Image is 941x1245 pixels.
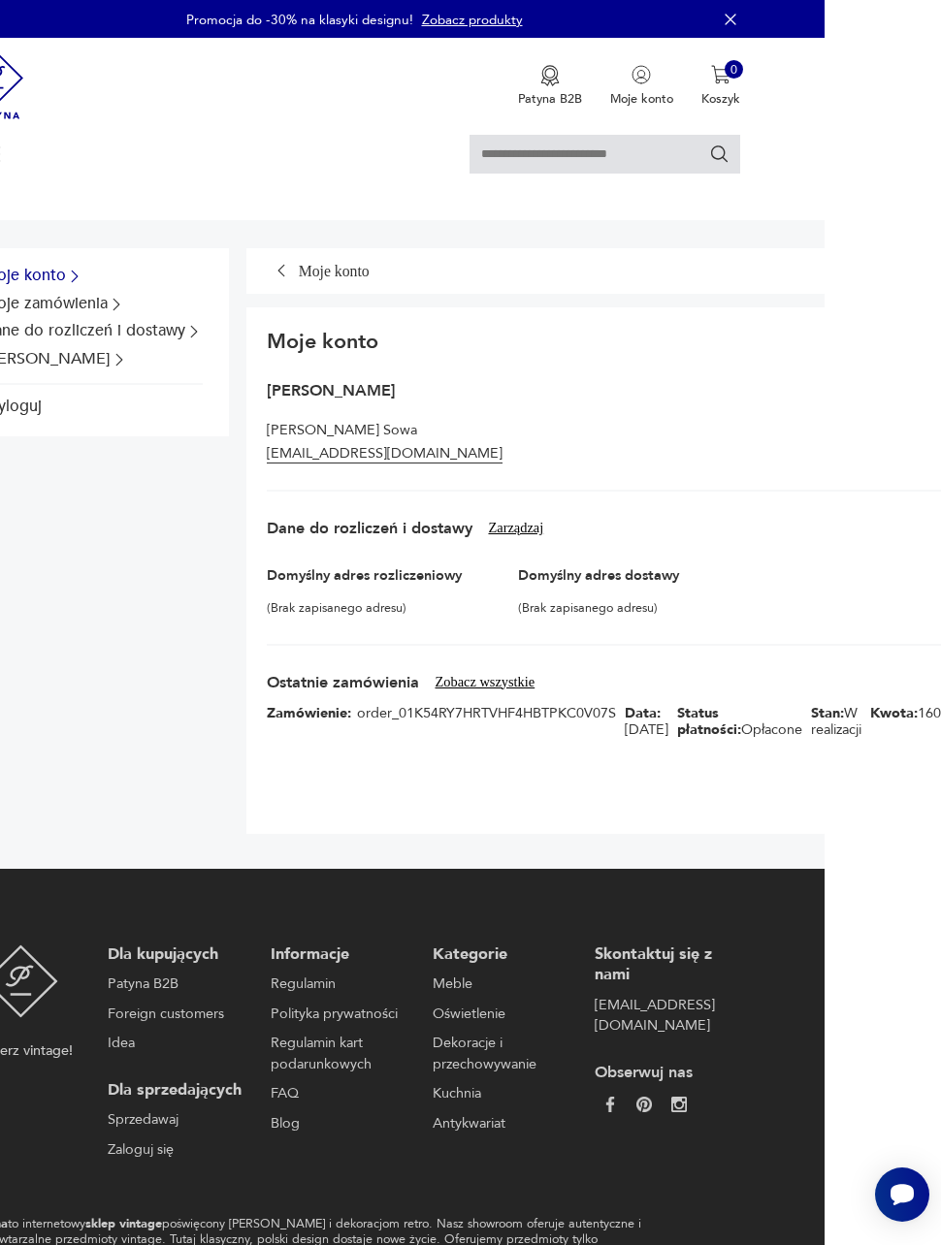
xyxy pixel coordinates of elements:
button: Zarządzaj [488,520,543,536]
p: Domyślny adres dostawy [518,567,679,584]
p: (Brak zapisanego adresu) [518,592,679,616]
p: (Brak zapisanego adresu) [267,592,462,616]
a: Zaloguj się [108,1139,243,1161]
a: Regulamin kart podarunkowych [271,1033,406,1074]
button: Patyna B2B [518,65,582,108]
button: Zobacz wszystkie [435,674,535,690]
img: Ikonka użytkownika [632,65,651,84]
a: Antykwariat [433,1113,568,1134]
a: Kuchnia [433,1083,568,1104]
div: Opłacone [677,705,802,738]
button: 0Koszyk [701,65,740,108]
img: da9060093f698e4c3cedc1453eec5031.webp [602,1097,618,1112]
div: [DATE] [625,705,668,738]
a: Polityka prywatności [271,1004,406,1025]
div: order_01K54RY7HRTVHF4HBTPKC0V07S [267,705,615,721]
a: Ikona medaluPatyna B2B [518,65,582,108]
a: [EMAIL_ADDRESS][DOMAIN_NAME] [595,995,730,1037]
a: Dekoracje i przechowywanie [433,1033,568,1074]
button: Szukaj [709,144,730,165]
a: Blog [271,1113,406,1134]
a: Oświetlenie [433,1004,568,1025]
a: Zobacz produkty [422,11,523,29]
a: Regulamin [271,974,406,995]
span: Data: [625,704,661,722]
a: Patyna B2B [108,974,243,995]
p: Promocja do -30% na klasyki designu! [186,11,413,29]
p: Moje konto [610,90,673,108]
a: Idea [108,1033,243,1054]
span: Kwota: [870,704,918,722]
img: Ikona medalu [540,65,560,86]
strong: sklep vintage [85,1215,162,1232]
p: Dla kupujących [108,944,243,966]
span: Zamówienie: [267,705,351,721]
a: Meble [433,974,568,995]
a: Foreign customers [108,1004,243,1025]
img: 37d27d81a828e637adc9f9cb2e3d3a8a.webp [636,1097,652,1112]
p: Koszyk [701,90,740,108]
p: Patyna B2B [518,90,582,108]
a: Sprzedawaj [108,1109,243,1131]
p: Skontaktuj się z nami [595,944,730,986]
iframe: Smartsupp widget button [875,1167,929,1222]
span: Stan: [811,704,844,722]
div: W realizacji [811,705,861,738]
a: Ikonka użytkownikaMoje konto [610,65,673,108]
p: Obserwuj nas [595,1063,730,1084]
p: Dla sprzedających [108,1080,243,1101]
button: Moje konto [610,65,673,108]
img: Ikona koszyka [711,65,730,84]
p: Domyślny adres rozliczeniowy [267,567,462,584]
a: FAQ [271,1083,406,1104]
img: c2fd9cf7f39615d9d6839a72ae8e59e5.webp [671,1097,687,1112]
div: 0 [725,60,744,80]
p: Kategorie [433,944,568,966]
p: Informacje [271,944,406,966]
span: Status płatności: [677,704,741,739]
